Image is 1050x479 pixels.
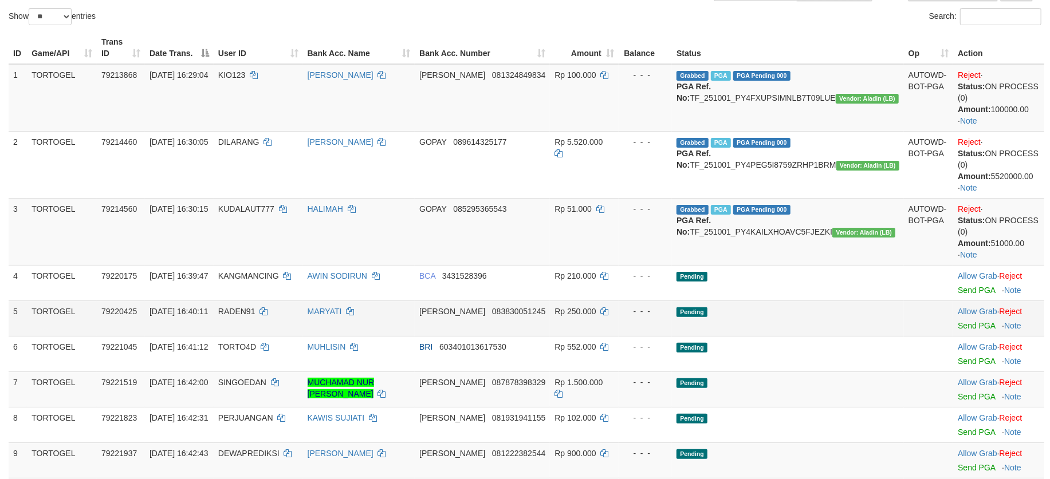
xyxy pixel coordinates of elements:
[9,8,96,25] label: Show entries
[623,136,667,148] div: - - -
[958,307,999,316] span: ·
[677,378,707,388] span: Pending
[958,70,981,80] a: Reject
[308,137,373,147] a: [PERSON_NAME]
[958,81,1040,115] div: ON PROCESS (0) 100000.00
[672,198,904,265] td: TF_251001_PY4KAILXHOAVC5FJEZKI
[27,31,97,64] th: Game/API: activate to sort column ascending
[555,342,596,351] span: Rp 552.000
[832,228,895,237] span: Vendor URL: https://dashboard.q2checkout.com/secure
[836,94,899,104] span: Vendor URL: https://dashboard.q2checkout.com/secure
[555,449,596,458] span: Rp 900.000
[419,204,446,213] span: GOPAY
[672,31,904,64] th: Status
[9,64,27,132] td: 1
[1004,463,1021,472] a: Note
[958,105,991,114] b: Amount:
[550,31,619,64] th: Amount: activate to sort column ascending
[677,343,707,353] span: Pending
[145,31,214,64] th: Date Trans.: activate to sort column descending
[218,342,256,351] span: TORTO4D
[442,271,487,280] span: Copy 3431528396 to clipboard
[619,31,672,64] th: Balance
[677,82,711,102] b: PGA Ref. No:
[29,8,72,25] select: Showentries
[492,70,545,80] span: Copy 081324849834 to clipboard
[958,271,999,280] span: ·
[1004,286,1021,295] a: Note
[677,272,707,282] span: Pending
[677,414,707,423] span: Pending
[677,138,709,148] span: Grabbed
[904,198,953,265] td: AUTOWD-BOT-PGA
[672,131,904,198] td: TF_251001_PY4PEG5I8759ZRHP1BRM
[1004,427,1021,437] a: Note
[218,70,245,80] span: KIO123
[677,449,707,459] span: Pending
[677,216,711,236] b: PGA Ref. No:
[958,463,995,472] a: Send PGA
[904,31,953,64] th: Op: activate to sort column ascending
[1000,449,1023,458] a: Reject
[555,70,596,80] span: Rp 100.000
[623,412,667,423] div: - - -
[958,215,1040,249] div: ON PROCESS (0) 51000.00
[27,64,97,132] td: TORTOGEL
[958,357,995,366] a: Send PGA
[453,137,506,147] span: Copy 089614325177 to clipboard
[1000,271,1023,280] a: Reject
[953,131,1044,198] td: · ·
[958,413,999,422] span: ·
[1000,413,1023,422] a: Reject
[555,413,596,422] span: Rp 102.000
[218,204,274,213] span: KUDALAUT777
[308,307,342,316] a: MARYATI
[308,271,367,280] a: AWIN SODIRUN
[492,449,545,458] span: Copy 081222382544 to clipboard
[419,271,435,280] span: BCA
[308,378,375,398] a: MUCHAMAD NUR [PERSON_NAME]
[958,216,985,225] b: Status:
[623,270,667,282] div: - - -
[672,64,904,132] td: TF_251001_PY4FXUPSIMNLB7T09LUE
[1000,307,1023,316] a: Reject
[419,342,432,351] span: BRI
[218,137,259,147] span: DILARANG
[419,307,485,316] span: [PERSON_NAME]
[419,413,485,422] span: [PERSON_NAME]
[623,69,667,81] div: - - -
[308,70,373,80] a: [PERSON_NAME]
[958,286,995,295] a: Send PGA
[492,413,545,422] span: Copy 081931941155 to clipboard
[308,342,346,351] a: MUHLISIN
[953,442,1044,478] td: ·
[836,161,899,171] span: Vendor URL: https://dashboard.q2checkout.com/secure
[929,8,1041,25] label: Search:
[733,205,791,215] span: PGA Pending
[677,307,707,317] span: Pending
[958,204,981,213] a: Reject
[711,205,731,215] span: Marked by brlmaster
[555,271,596,280] span: Rp 210.000
[953,407,1044,442] td: ·
[711,138,731,148] span: Marked by brlmaster
[1004,357,1021,366] a: Note
[218,449,280,458] span: DEWAPREDIKSI
[419,137,446,147] span: GOPAY
[953,64,1044,132] td: · ·
[958,378,997,387] a: Allow Grab
[958,413,997,422] a: Allow Grab
[958,137,981,147] a: Reject
[419,449,485,458] span: [PERSON_NAME]
[218,271,279,280] span: KANGMANCING
[453,204,506,213] span: Copy 085295365543 to clipboard
[1000,342,1023,351] a: Reject
[953,336,1044,371] td: ·
[958,392,995,401] a: Send PGA
[214,31,303,64] th: User ID: activate to sort column ascending
[1004,392,1021,401] a: Note
[303,31,415,64] th: Bank Acc. Name: activate to sort column ascending
[623,448,667,459] div: - - -
[958,148,1040,182] div: ON PROCESS (0) 5520000.00
[904,131,953,198] td: AUTOWD-BOT-PGA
